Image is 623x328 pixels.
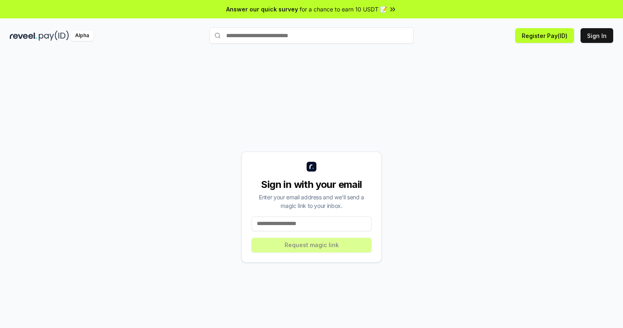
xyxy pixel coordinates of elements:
img: reveel_dark [10,31,37,41]
button: Register Pay(ID) [515,28,574,43]
span: for a chance to earn 10 USDT 📝 [300,5,387,13]
div: Enter your email address and we’ll send a magic link to your inbox. [251,193,372,210]
div: Alpha [71,31,93,41]
span: Answer our quick survey [226,5,298,13]
img: logo_small [307,162,316,172]
img: pay_id [39,31,69,41]
div: Sign in with your email [251,178,372,191]
button: Sign In [581,28,613,43]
